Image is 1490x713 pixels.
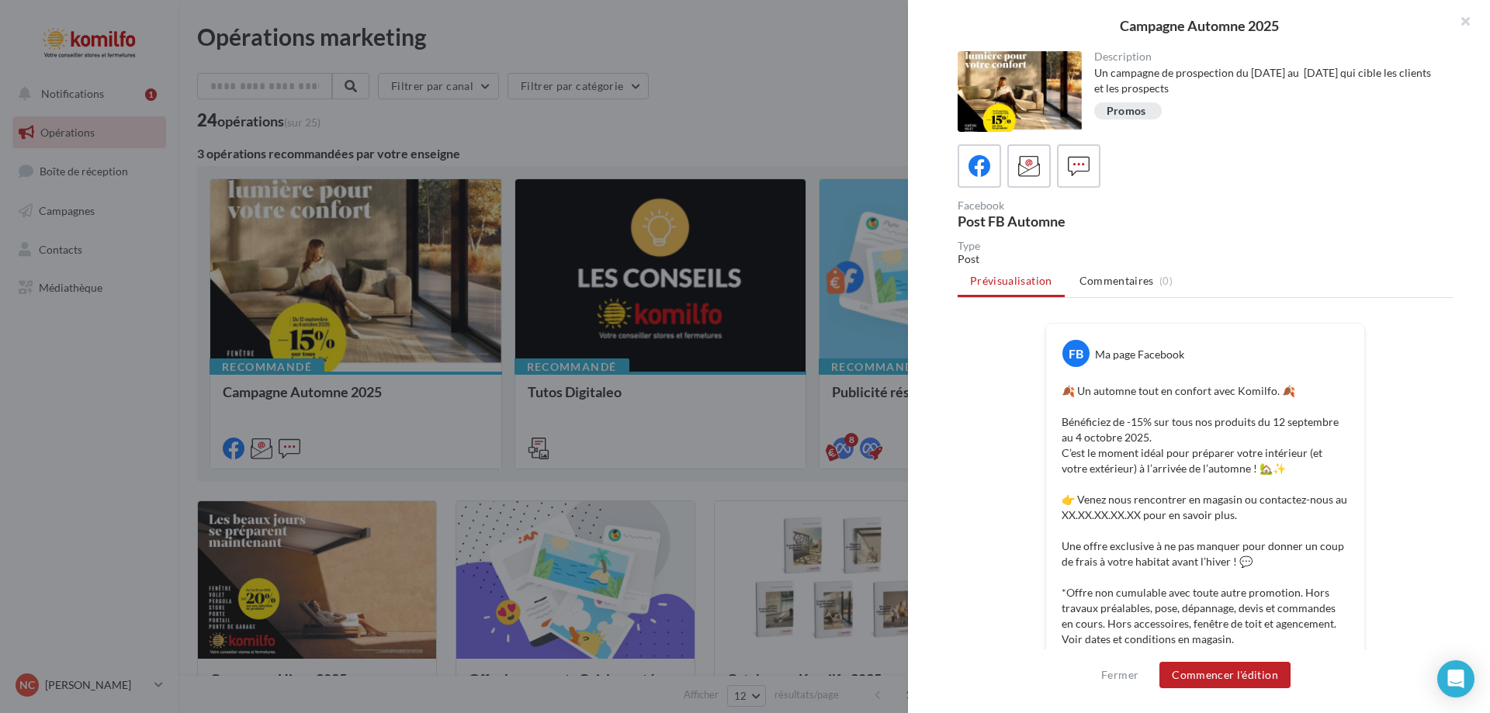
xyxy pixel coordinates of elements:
[1107,106,1146,117] div: Promos
[958,241,1453,251] div: Type
[958,200,1199,211] div: Facebook
[1094,65,1441,96] div: Un campagne de prospection du [DATE] au [DATE] qui cible les clients et les prospects
[1062,383,1349,678] p: 🍂 Un automne tout en confort avec Komilfo. 🍂 Bénéficiez de -15% sur tous nos produits du 12 septe...
[1079,273,1154,289] span: Commentaires
[1095,666,1145,684] button: Fermer
[1094,51,1441,62] div: Description
[958,214,1199,228] div: Post FB Automne
[958,251,1453,267] div: Post
[1095,347,1184,362] div: Ma page Facebook
[1062,340,1090,367] div: FB
[1159,662,1291,688] button: Commencer l'édition
[933,19,1465,33] div: Campagne Automne 2025
[1159,275,1173,287] span: (0)
[1437,660,1474,697] div: Open Intercom Messenger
